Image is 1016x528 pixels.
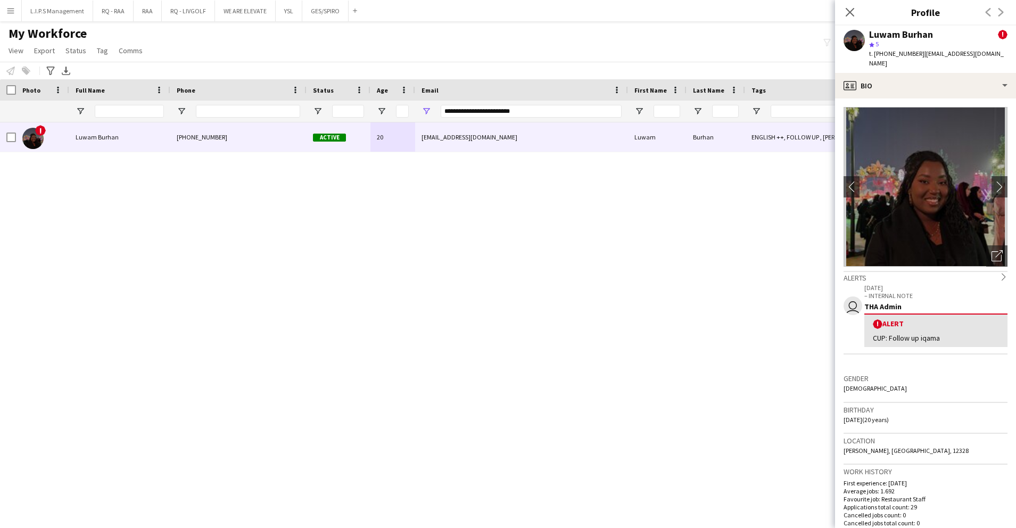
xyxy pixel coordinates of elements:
[869,49,1004,67] span: | [EMAIL_ADDRESS][DOMAIN_NAME]
[844,495,1007,503] p: Favourite job: Restaurant Staff
[370,122,415,152] div: 20
[628,122,687,152] div: Luwam
[873,333,999,343] div: CUP: Follow up iqama
[693,106,703,116] button: Open Filter Menu
[196,105,300,118] input: Phone Filter Input
[751,106,761,116] button: Open Filter Menu
[864,292,1007,300] p: – INTERNAL NOTE
[377,106,386,116] button: Open Filter Menu
[986,245,1007,267] div: Open photos pop-in
[864,302,1007,311] div: THA Admin
[745,122,983,152] div: ENGLISH ++, FOLLOW UP , [PERSON_NAME] PROFILE, TOP HOST/HOSTESS, TOP PROMOTER, TOP [PERSON_NAME]
[177,86,195,94] span: Phone
[422,86,439,94] span: Email
[76,86,105,94] span: Full Name
[687,122,745,152] div: Burhan
[44,64,57,77] app-action-btn: Advanced filters
[873,319,999,329] div: Alert
[215,1,276,21] button: WE ARE ELEVATE
[864,284,1007,292] p: [DATE]
[22,1,93,21] button: L.I.P.S Management
[873,319,882,329] span: !
[396,105,409,118] input: Age Filter Input
[93,44,112,57] a: Tag
[76,106,85,116] button: Open Filter Menu
[313,106,323,116] button: Open Filter Menu
[844,405,1007,415] h3: Birthday
[998,30,1007,39] span: !
[844,436,1007,445] h3: Location
[844,384,907,392] span: [DEMOGRAPHIC_DATA]
[835,5,1016,19] h3: Profile
[654,105,680,118] input: First Name Filter Input
[177,106,186,116] button: Open Filter Menu
[869,30,933,39] div: Luwam Burhan
[441,105,622,118] input: Email Filter Input
[844,519,1007,527] p: Cancelled jobs total count: 0
[332,105,364,118] input: Status Filter Input
[751,86,766,94] span: Tags
[844,467,1007,476] h3: Work history
[93,1,134,21] button: RQ - RAA
[771,105,977,118] input: Tags Filter Input
[60,64,72,77] app-action-btn: Export XLSX
[844,487,1007,495] p: Average jobs: 1.692
[844,447,969,455] span: [PERSON_NAME], [GEOGRAPHIC_DATA], 12328
[302,1,349,21] button: GES/SPIRO
[22,86,40,94] span: Photo
[65,46,86,55] span: Status
[844,479,1007,487] p: First experience: [DATE]
[95,105,164,118] input: Full Name Filter Input
[377,86,388,94] span: Age
[712,105,739,118] input: Last Name Filter Input
[634,86,667,94] span: First Name
[35,125,46,136] span: !
[61,44,90,57] a: Status
[844,416,889,424] span: [DATE] (20 years)
[875,40,879,48] span: 5
[844,511,1007,519] p: Cancelled jobs count: 0
[844,374,1007,383] h3: Gender
[4,44,28,57] a: View
[869,49,924,57] span: t. [PHONE_NUMBER]
[22,128,44,149] img: Luwam Burhan
[415,122,628,152] div: [EMAIL_ADDRESS][DOMAIN_NAME]
[30,44,59,57] a: Export
[119,46,143,55] span: Comms
[313,134,346,142] span: Active
[276,1,302,21] button: YSL
[114,44,147,57] a: Comms
[170,122,307,152] div: [PHONE_NUMBER]
[844,503,1007,511] p: Applications total count: 29
[34,46,55,55] span: Export
[134,1,162,21] button: RAA
[162,1,215,21] button: RQ - LIVGOLF
[97,46,108,55] span: Tag
[9,26,87,42] span: My Workforce
[835,73,1016,98] div: Bio
[422,106,431,116] button: Open Filter Menu
[76,133,119,141] span: Luwam Burhan
[844,107,1007,267] img: Crew avatar or photo
[844,271,1007,283] div: Alerts
[9,46,23,55] span: View
[313,86,334,94] span: Status
[693,86,724,94] span: Last Name
[634,106,644,116] button: Open Filter Menu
